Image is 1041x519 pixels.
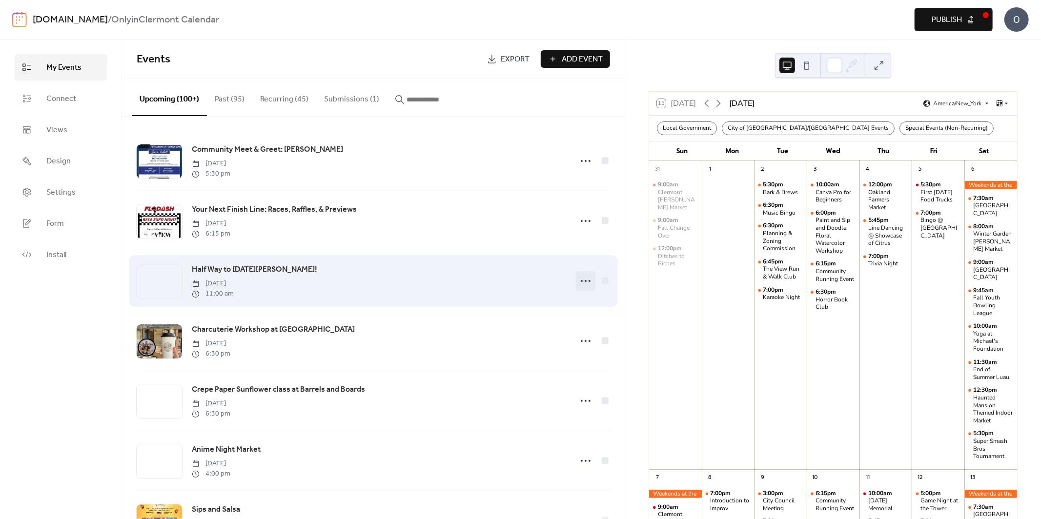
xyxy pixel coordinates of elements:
[192,289,234,299] span: 11:00 am
[763,294,800,301] div: Karaoke Night
[807,209,859,255] div: Paint and Sip and Doodle: Floral Watercolor Workshop
[15,85,107,112] a: Connect
[964,181,1017,189] div: Weekends at the Winery
[501,54,530,65] span: Export
[192,409,230,419] span: 6:30 pm
[46,156,71,167] span: Design
[541,50,610,68] button: Add Event
[859,181,912,211] div: Oakland Farmers Market
[192,443,261,456] a: Anime Night Market
[46,249,66,261] span: Install
[816,490,837,498] span: 6:15pm
[810,164,820,175] div: 3
[973,359,999,366] span: 11:30am
[808,141,858,161] div: Wed
[973,202,1013,217] div: [GEOGRAPHIC_DATA]
[973,287,995,295] span: 9:45am
[757,473,768,483] div: 9
[192,144,343,156] span: Community Meet & Greet: [PERSON_NAME]
[933,100,981,106] span: America/New_York
[763,230,803,253] div: Planning & Zoning Commission
[816,217,856,255] div: Paint and Sip and Doodle: Floral Watercolor Workshop
[964,322,1017,353] div: Yoga at Michael's Foundation
[964,359,1017,381] div: End of Summer Luau
[816,288,837,296] span: 6:30pm
[973,430,995,438] span: 5:30pm
[763,181,785,189] span: 5:30pm
[868,224,908,247] div: Line Dancing @ Showcase of Citrus
[192,219,230,229] span: [DATE]
[192,323,355,336] a: Charcuterie Workshop at [GEOGRAPHIC_DATA]
[658,189,698,212] div: Clermont [PERSON_NAME] Market
[652,164,663,175] div: 31
[657,121,717,135] div: Local Government
[15,117,107,143] a: Views
[868,189,908,212] div: Oakland Farmers Market
[816,209,837,217] span: 6:00pm
[973,394,1013,424] div: Haunted Mansion Themed Indoor Market
[705,473,715,483] div: 8
[15,54,107,80] a: My Events
[807,181,859,204] div: Canva Pro for Beginners
[15,210,107,237] a: Form
[46,124,67,136] span: Views
[973,438,1013,460] div: Super Smash Bros Tournament
[207,79,252,115] button: Past (95)
[192,159,230,169] span: [DATE]
[137,49,170,70] span: Events
[964,490,1017,498] div: Weekends at the Winery
[702,490,755,513] div: Introduction to Improv
[46,93,76,105] span: Connect
[192,399,230,409] span: [DATE]
[964,430,1017,460] div: Super Smash Bros Tournament
[920,181,942,189] span: 5:30pm
[807,490,859,513] div: Community Running Event
[652,473,663,483] div: 7
[711,497,751,512] div: Introduction to Improv
[915,164,925,175] div: 5
[192,263,317,276] a: Half Way to [DATE][PERSON_NAME]!
[754,222,807,252] div: Planning & Zoning Commission
[649,245,702,268] div: Ditches to Riches
[862,164,873,175] div: 4
[649,217,702,240] div: Fall Change Over
[754,181,807,196] div: Bark & Brews
[859,253,912,268] div: Trivia Night
[920,497,960,512] div: Game Night at the Tower
[763,258,785,266] span: 6:45pm
[920,217,960,240] div: Bingo @ [GEOGRAPHIC_DATA]
[964,223,1017,253] div: Winter Garden Farmer's Market
[658,224,698,240] div: Fall Change Over
[816,268,856,283] div: Community Running Event
[192,383,365,396] a: Crepe Paper Sunflower class at Barrels and Boards
[973,195,995,202] span: 7:30am
[46,218,64,230] span: Form
[973,330,1013,353] div: Yoga at Michael's Foundation
[754,201,807,217] div: Music Bingo
[754,286,807,301] div: Karaoke Night
[912,181,964,204] div: First Friday Food Trucks
[192,503,240,516] a: Sips and Salsa
[763,209,796,217] div: Music Bingo
[46,62,82,74] span: My Events
[757,141,808,161] div: Tue
[920,189,960,204] div: First [DATE] Food Trucks
[705,164,715,175] div: 1
[868,181,894,189] span: 12:00pm
[973,266,1013,281] div: [GEOGRAPHIC_DATA]
[192,203,357,216] a: Your Next Finish Line: Races, Raffles, & Previews
[912,209,964,240] div: Bingo @ The Cove Bar
[862,473,873,483] div: 11
[658,181,680,189] span: 9:00am
[192,349,230,359] span: 6:30 pm
[909,141,959,161] div: Fri
[859,490,912,513] div: September 11th Memorial
[657,141,707,161] div: Sun
[964,287,1017,317] div: Fall Youth Bowling League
